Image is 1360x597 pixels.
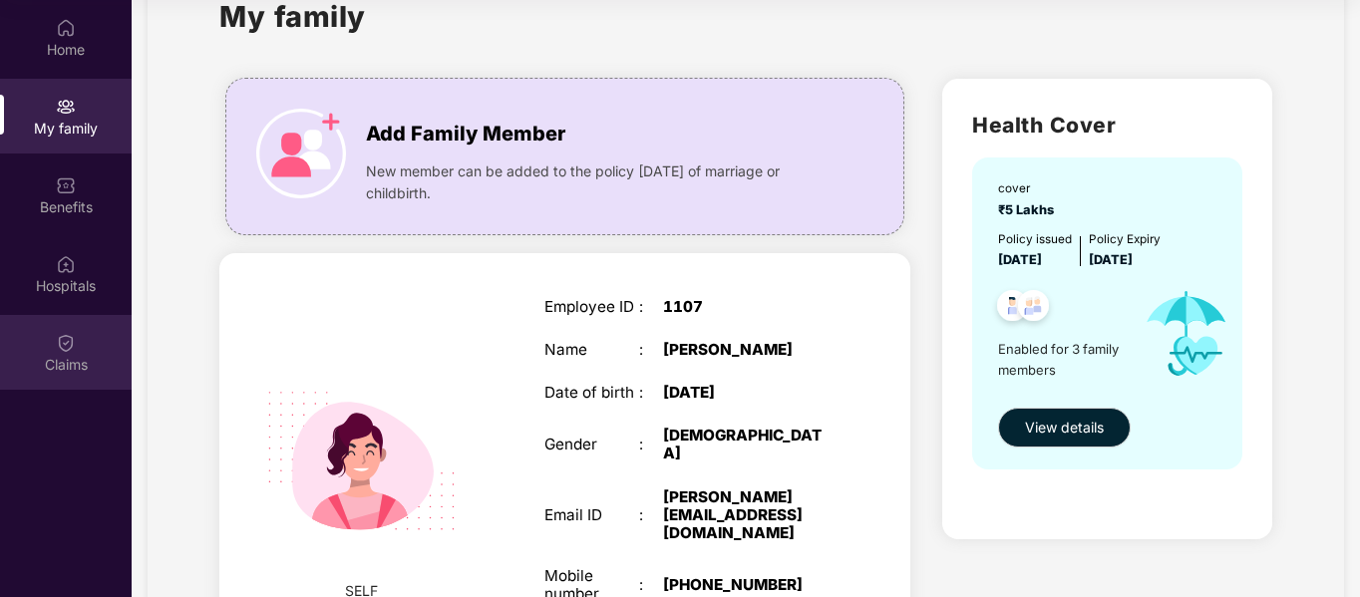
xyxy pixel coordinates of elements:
[256,109,346,198] img: icon
[639,576,663,594] div: :
[1128,270,1244,397] img: icon
[366,119,565,149] span: Add Family Member
[998,179,1060,198] div: cover
[366,160,829,204] span: New member can be added to the policy [DATE] of marriage or childbirth.
[663,427,830,462] div: [DEMOGRAPHIC_DATA]
[972,109,1242,142] h2: Health Cover
[1025,417,1104,439] span: View details
[242,342,481,580] img: svg+xml;base64,PHN2ZyB4bWxucz0iaHR0cDovL3d3dy53My5vcmcvMjAwMC9zdmciIHdpZHRoPSIyMjQiIGhlaWdodD0iMT...
[663,341,830,359] div: [PERSON_NAME]
[988,284,1037,333] img: svg+xml;base64,PHN2ZyB4bWxucz0iaHR0cDovL3d3dy53My5vcmcvMjAwMC9zdmciIHdpZHRoPSI0OC45NDMiIGhlaWdodD...
[663,384,830,402] div: [DATE]
[998,408,1131,448] button: View details
[998,252,1042,267] span: [DATE]
[998,202,1060,217] span: ₹5 Lakhs
[639,384,663,402] div: :
[544,384,640,402] div: Date of birth
[544,436,640,453] div: Gender
[639,506,663,524] div: :
[663,488,830,543] div: [PERSON_NAME][EMAIL_ADDRESS][DOMAIN_NAME]
[56,333,76,353] img: svg+xml;base64,PHN2ZyBpZD0iQ2xhaW0iIHhtbG5zPSJodHRwOi8vd3d3LnczLm9yZy8yMDAwL3N2ZyIgd2lkdGg9IjIwIi...
[639,298,663,316] div: :
[56,254,76,274] img: svg+xml;base64,PHN2ZyBpZD0iSG9zcGl0YWxzIiB4bWxucz0iaHR0cDovL3d3dy53My5vcmcvMjAwMC9zdmciIHdpZHRoPS...
[639,436,663,453] div: :
[663,298,830,316] div: 1107
[998,230,1072,249] div: Policy issued
[56,18,76,38] img: svg+xml;base64,PHN2ZyBpZD0iSG9tZSIgeG1sbnM9Imh0dHA6Ly93d3cudzMub3JnLzIwMDAvc3ZnIiB3aWR0aD0iMjAiIG...
[1009,284,1058,333] img: svg+xml;base64,PHN2ZyB4bWxucz0iaHR0cDovL3d3dy53My5vcmcvMjAwMC9zdmciIHdpZHRoPSI0OC45NDMiIGhlaWdodD...
[663,576,830,594] div: [PHONE_NUMBER]
[544,341,640,359] div: Name
[544,298,640,316] div: Employee ID
[639,341,663,359] div: :
[998,339,1128,380] span: Enabled for 3 family members
[1089,252,1133,267] span: [DATE]
[544,506,640,524] div: Email ID
[56,97,76,117] img: svg+xml;base64,PHN2ZyB3aWR0aD0iMjAiIGhlaWdodD0iMjAiIHZpZXdCb3g9IjAgMCAyMCAyMCIgZmlsbD0ibm9uZSIgeG...
[56,175,76,195] img: svg+xml;base64,PHN2ZyBpZD0iQmVuZWZpdHMiIHhtbG5zPSJodHRwOi8vd3d3LnczLm9yZy8yMDAwL3N2ZyIgd2lkdGg9Ij...
[1089,230,1161,249] div: Policy Expiry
